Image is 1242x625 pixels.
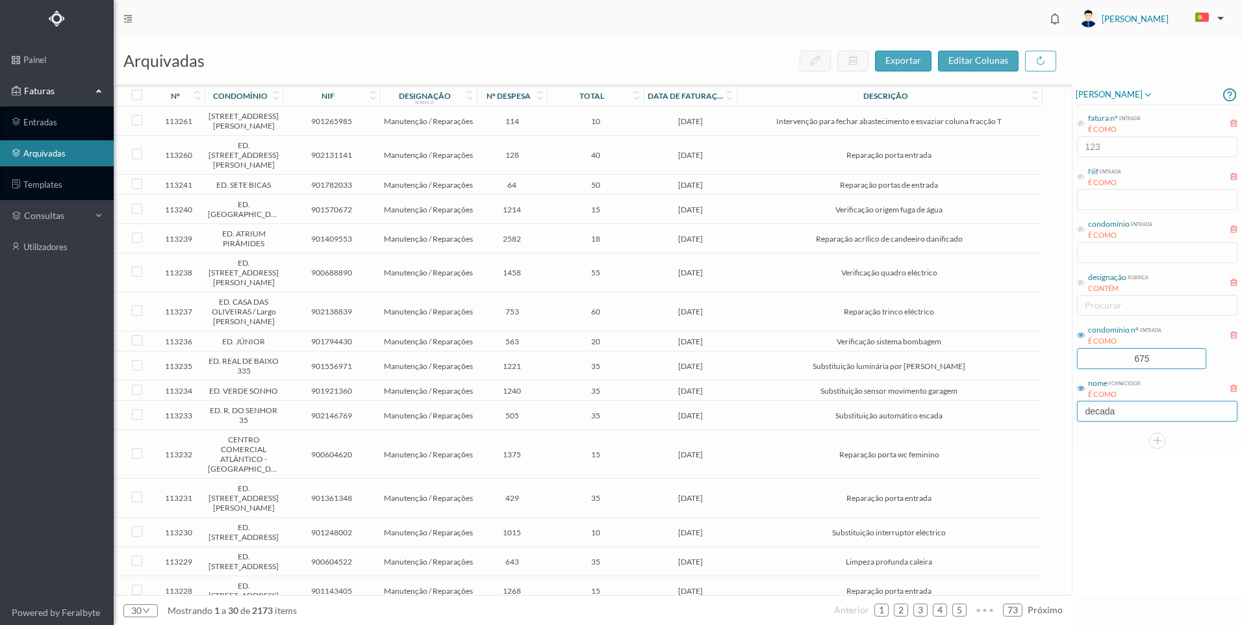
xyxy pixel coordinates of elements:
[383,234,474,244] span: Manutenção / Reparações
[740,180,1038,190] span: Reparação portas de entrada
[286,268,377,277] span: 900688890
[480,361,544,371] span: 1221
[383,180,474,190] span: Manutenção / Reparações
[647,337,733,346] span: [DATE]
[1088,218,1130,230] div: condomínio
[740,411,1038,420] span: Substituição automático escada
[550,411,640,420] span: 35
[123,14,133,23] i: icon: menu-fold
[208,356,279,376] span: ED. REAL DE BAIXO 335
[1139,324,1161,334] div: entrada
[208,405,279,425] span: ED. R. DO SENHOR 35
[550,116,640,126] span: 10
[286,116,377,126] span: 901265985
[1118,112,1141,122] div: entrada
[1088,177,1121,188] div: É COMO
[834,600,869,620] li: Página Anterior
[1088,272,1126,283] div: designação
[740,386,1038,396] span: Substituição sensor movimento garagem
[647,493,733,503] span: [DATE]
[383,386,474,396] span: Manutenção / Reparações
[550,205,640,214] span: 15
[240,605,250,616] span: de
[383,528,474,537] span: Manutenção / Reparações
[740,307,1038,316] span: Reparação trinco eléctrico
[286,180,377,190] span: 901782033
[648,91,726,101] div: data de faturação
[208,435,279,474] span: CENTRO COMERCIAL ATLÂNTICO - [GEOGRAPHIC_DATA]
[1108,377,1141,387] div: fornecedor
[647,528,733,537] span: [DATE]
[156,557,201,567] span: 113229
[286,450,377,459] span: 900604620
[550,528,640,537] span: 10
[21,84,92,97] span: Faturas
[1028,604,1063,615] span: próximo
[208,199,279,219] span: ED. [GEOGRAPHIC_DATA]
[1080,10,1097,27] img: user_titan3.af2715ee.jpg
[952,604,967,617] li: 5
[383,361,474,371] span: Manutenção / Reparações
[131,601,142,620] div: 30
[286,234,377,244] span: 901409553
[383,268,474,277] span: Manutenção / Reparações
[480,150,544,160] span: 128
[156,234,201,244] span: 113239
[156,361,201,371] span: 113235
[914,600,927,620] a: 3
[208,140,279,170] span: ED. [STREET_ADDRESS][PERSON_NAME]
[1076,87,1153,103] span: [PERSON_NAME]
[156,180,201,190] span: 113241
[286,205,377,214] span: 901570672
[740,205,1038,214] span: Verificação origem fuga de água
[647,386,733,396] span: [DATE]
[168,605,212,616] span: mostrando
[171,91,180,101] div: nº
[647,361,733,371] span: [DATE]
[894,604,908,617] li: 2
[383,307,474,316] span: Manutenção / Reparações
[550,234,640,244] span: 18
[156,150,201,160] span: 113260
[286,586,377,596] span: 901143405
[222,605,226,616] span: a
[383,205,474,214] span: Manutenção / Reparações
[647,150,733,160] span: [DATE]
[275,605,297,616] span: items
[647,411,733,420] span: [DATE]
[1088,112,1118,124] div: fatura nº
[647,116,733,126] span: [DATE]
[913,604,928,617] li: 3
[1088,283,1148,294] div: CONTÉM
[875,51,931,71] button: exportar
[647,205,733,214] span: [DATE]
[834,604,869,615] span: anterior
[647,586,733,596] span: [DATE]
[953,600,966,620] a: 5
[740,337,1038,346] span: Verificação sistema bombagem
[550,268,640,277] span: 55
[875,600,888,620] a: 1
[383,493,474,503] span: Manutenção / Reparações
[24,209,89,222] span: consultas
[286,411,377,420] span: 902146769
[740,268,1038,277] span: Verificação quadro eléctrico
[142,607,150,615] i: icon: down
[1130,218,1152,228] div: entrada
[1185,8,1229,29] button: PT
[647,180,733,190] span: [DATE]
[1088,166,1098,177] div: Nif
[399,91,451,101] div: designação
[156,205,201,214] span: 113240
[1046,10,1063,27] i: icon: bell
[286,150,377,160] span: 902131141
[1088,230,1152,241] div: É COMO
[286,361,377,371] span: 901556971
[212,605,222,616] span: 1
[383,337,474,346] span: Manutenção / Reparações
[550,586,640,596] span: 15
[740,528,1038,537] span: Substituição interruptor eléctrico
[740,493,1038,503] span: Reparação porta entrada
[972,600,998,620] li: Avançar 5 Páginas
[480,586,544,596] span: 1268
